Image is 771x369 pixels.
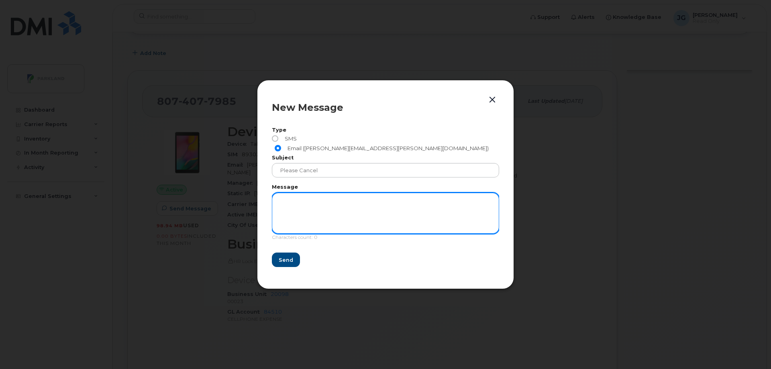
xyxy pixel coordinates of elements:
button: Send [272,253,300,267]
span: Send [279,256,293,264]
div: Characters count: 0 [272,234,499,245]
label: Message [272,185,499,190]
label: Type [272,128,499,133]
input: SMS [272,135,278,142]
input: Email ([PERSON_NAME][EMAIL_ADDRESS][PERSON_NAME][DOMAIN_NAME]) [275,145,281,151]
div: New Message [272,103,499,112]
span: Email ([PERSON_NAME][EMAIL_ADDRESS][PERSON_NAME][DOMAIN_NAME]) [284,145,489,151]
span: SMS [281,135,297,142]
label: Subject [272,155,499,161]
